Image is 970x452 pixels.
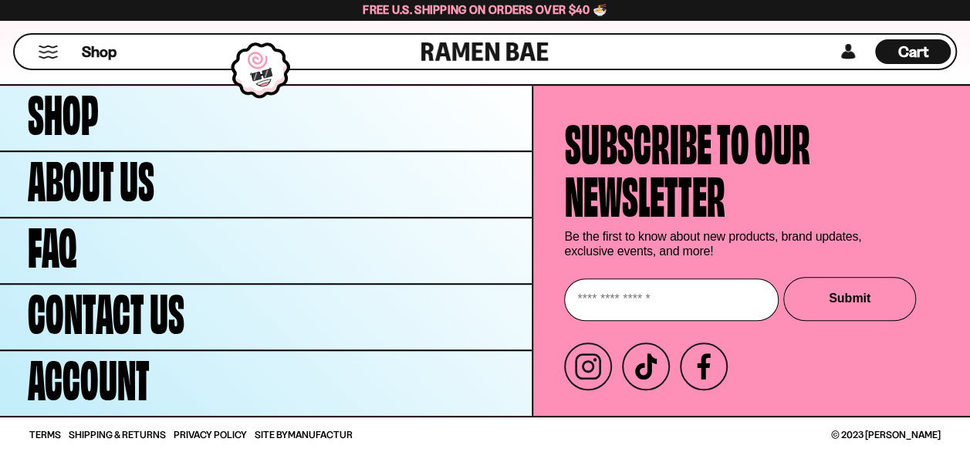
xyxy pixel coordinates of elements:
span: Site By [255,430,353,440]
a: Shop [82,39,117,64]
span: Shop [82,42,117,62]
span: Free U.S. Shipping on Orders over $40 🍜 [363,2,607,17]
span: Contact Us [28,283,184,336]
span: About Us [28,150,154,203]
a: Terms [29,430,61,440]
span: Cart [898,42,928,61]
a: Manufactur [288,428,353,440]
button: Mobile Menu Trigger [38,46,59,59]
a: Shipping & Returns [69,430,166,440]
span: Shop [28,84,99,137]
p: Be the first to know about new products, brand updates, exclusive events, and more! [564,229,873,258]
span: FAQ [28,217,77,269]
h4: Subscribe to our newsletter [564,113,809,218]
button: Submit [783,277,916,321]
div: Cart [875,35,951,69]
span: © 2023 [PERSON_NAME] [831,430,941,440]
span: Account [28,349,150,402]
a: Privacy Policy [174,430,247,440]
input: Enter your email [564,278,779,321]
